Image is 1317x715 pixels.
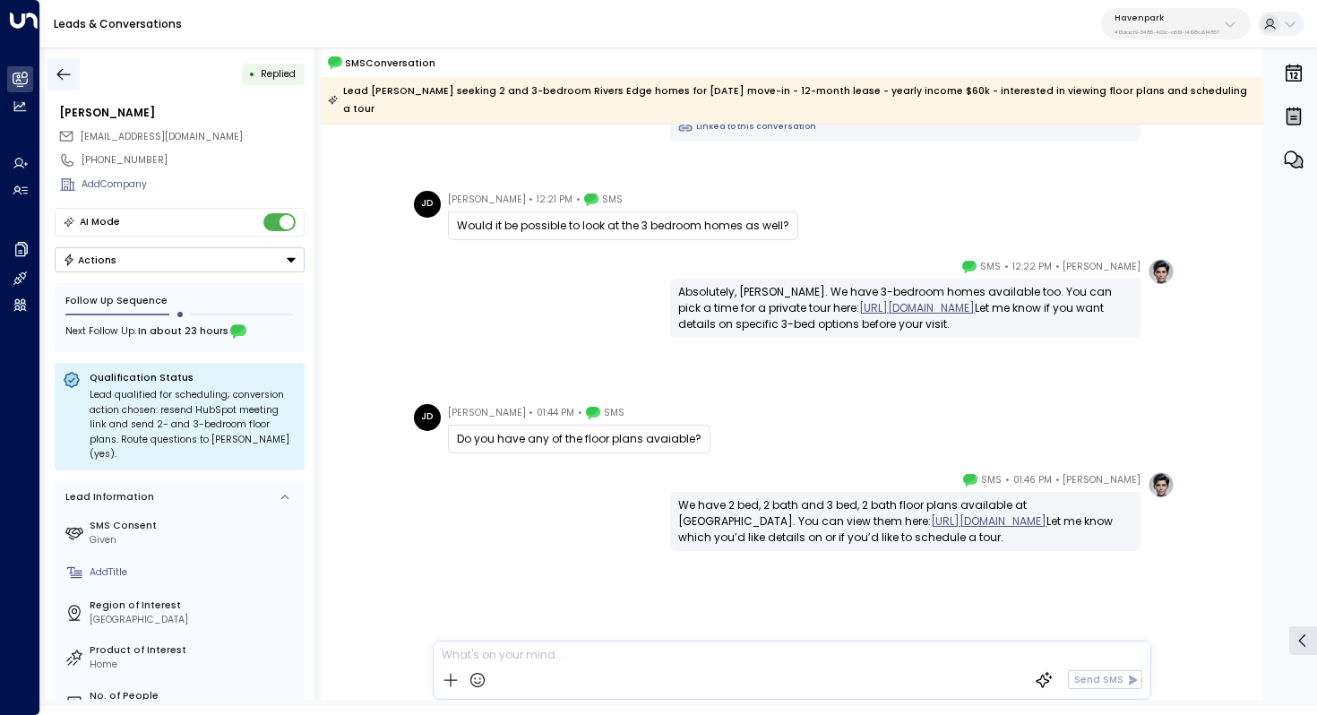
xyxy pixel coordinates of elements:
div: Do you have any of the floor plans avaiable? [457,431,702,447]
div: AddTitle [90,565,299,580]
span: 01:44 PM [537,404,574,422]
span: • [576,191,581,209]
span: • [1005,471,1010,489]
div: Lead [PERSON_NAME] seeking 2 and 3-bedroom Rivers Edge homes for [DATE] move-in - 12-month lease ... [328,82,1255,118]
button: Actions [55,247,305,272]
p: Qualification Status [90,371,297,384]
a: Linked to this conversation [678,121,1132,135]
div: JD [414,191,441,218]
span: • [1055,258,1060,276]
span: • [529,404,533,422]
div: Absolutely, [PERSON_NAME]. We have 3-bedroom homes available too. You can pick a time for a priva... [678,284,1132,332]
span: • [1004,258,1009,276]
span: [PERSON_NAME] [1063,258,1141,276]
div: We have 2 bed, 2 bath and 3 bed, 2 bath floor plans available at [GEOGRAPHIC_DATA]. You can view ... [678,497,1132,546]
div: AI Mode [80,213,120,231]
a: [URL][DOMAIN_NAME] [931,513,1046,530]
div: [PERSON_NAME] [59,105,305,121]
a: [URL][DOMAIN_NAME] [859,300,975,316]
div: Lead qualified for scheduling; conversion action chosen: resend HubSpot meeting link and send 2- ... [90,388,297,462]
label: Region of Interest [90,599,299,613]
div: Actions [63,254,117,266]
div: AddCompany [82,177,305,192]
div: [PHONE_NUMBER] [82,153,305,168]
span: Replied [261,67,296,81]
span: [EMAIL_ADDRESS][DOMAIN_NAME] [81,130,243,143]
span: 12:22 PM [1012,258,1052,276]
span: 12:21 PM [537,191,572,209]
span: [PERSON_NAME] [448,191,526,209]
div: JD [414,404,441,431]
span: • [529,191,533,209]
span: • [1055,471,1060,489]
div: [GEOGRAPHIC_DATA] [90,613,299,627]
button: Havenpark413dacf9-5485-402c-a519-14108c614857 [1101,8,1251,39]
p: Havenpark [1115,13,1219,23]
label: No. of People [90,689,299,703]
a: Leads & Conversations [54,16,182,31]
span: SMS Conversation [345,56,435,71]
span: jdibble3760@gmail.com [81,130,243,144]
span: SMS [981,471,1002,489]
span: 01:46 PM [1013,471,1052,489]
div: • [249,62,255,86]
span: SMS [602,191,623,209]
div: Would it be possible to look at the 3 bedroom homes as well? [457,218,789,234]
div: Given [90,533,299,547]
span: • [578,404,582,422]
div: Button group with a nested menu [55,247,305,272]
span: [PERSON_NAME] [448,404,526,422]
span: In about 23 hours [138,322,228,341]
div: Next Follow Up: [65,322,294,341]
img: profile-logo.png [1148,471,1175,498]
label: Product of Interest [90,643,299,658]
div: Home [90,658,299,672]
label: SMS Consent [90,519,299,533]
p: 413dacf9-5485-402c-a519-14108c614857 [1115,29,1219,36]
span: SMS [980,258,1001,276]
div: Follow Up Sequence [65,294,294,308]
img: profile-logo.png [1148,258,1175,285]
div: Lead Information [61,490,154,504]
span: [PERSON_NAME] [1063,471,1141,489]
span: SMS [604,404,624,422]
